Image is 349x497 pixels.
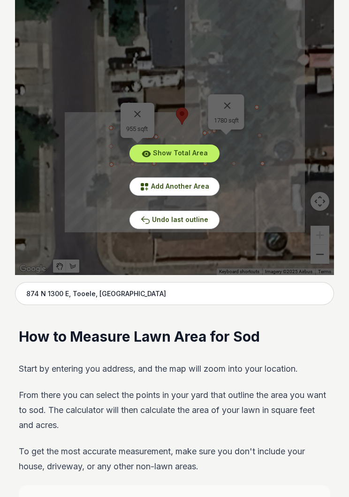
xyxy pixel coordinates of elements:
[129,177,220,196] button: Add Another Area
[15,282,334,306] input: Enter your address to get started
[19,328,330,346] h2: How to Measure Lawn Area for Sod
[19,361,330,376] p: Start by entering you address, and the map will zoom into your location.
[129,211,220,229] button: Undo last outline
[153,149,208,157] span: Show Total Area
[19,444,330,474] p: To get the most accurate measurement, make sure you don't include your house, driveway, or any ot...
[152,215,208,223] span: Undo last outline
[19,388,330,433] p: From there you can select the points in your yard that outline the area you want to sod. The calc...
[151,182,209,190] span: Add Another Area
[129,145,220,162] button: Show Total Area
